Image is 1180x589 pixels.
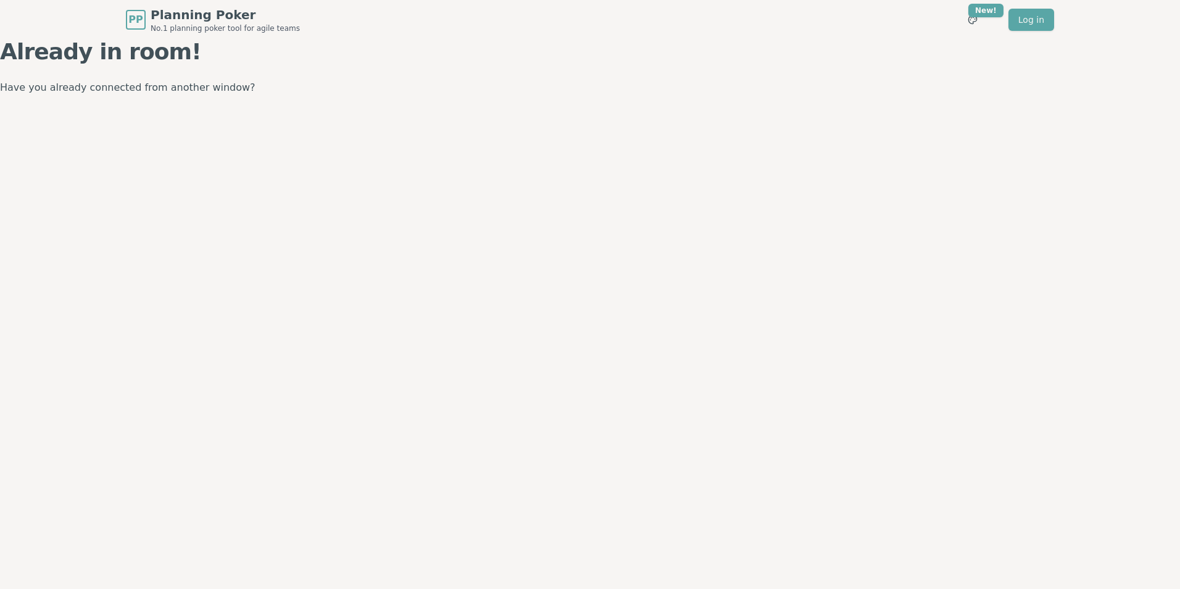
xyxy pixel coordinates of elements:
[1008,9,1054,31] a: Log in
[128,12,143,27] span: PP
[968,4,1003,17] div: New!
[962,9,984,31] button: New!
[126,6,300,33] a: PPPlanning PokerNo.1 planning poker tool for agile teams
[151,6,300,23] span: Planning Poker
[151,23,300,33] span: No.1 planning poker tool for agile teams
